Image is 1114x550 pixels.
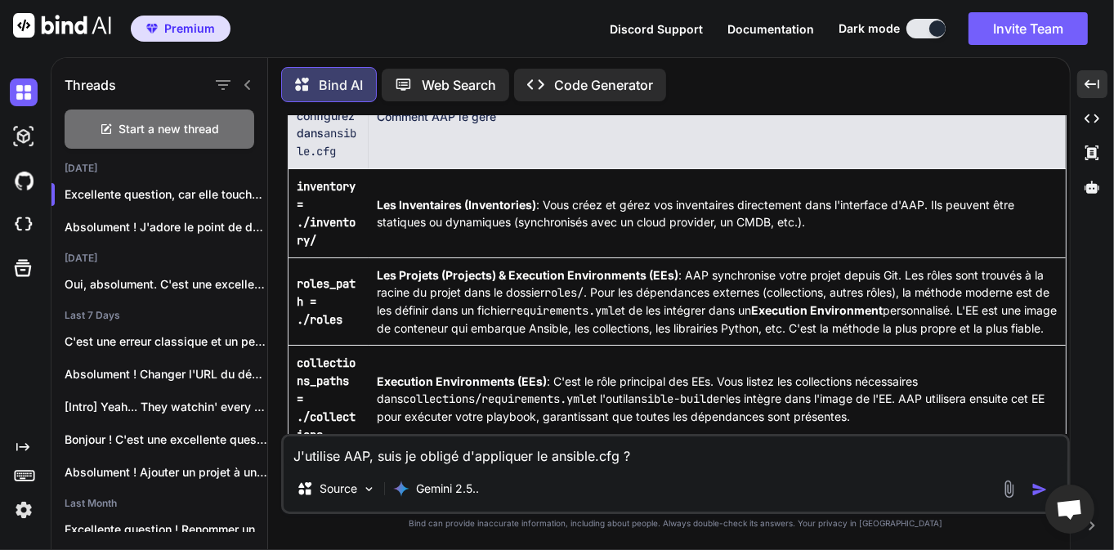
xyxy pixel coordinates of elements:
p: Web Search [422,75,496,95]
td: : Vous créez et gérez vos inventaires directement dans l'interface d'AAP. Ils peuvent être statiq... [369,169,1066,258]
span: Discord Support [610,22,703,36]
code: requirements.yml [510,303,615,318]
code: collections_paths = ./collections [297,355,356,442]
p: Bind can provide inaccurate information, including about people. Always double-check its answers.... [281,517,1070,530]
img: Gemini 2.5 Pro [393,481,409,497]
code: ansible.cfg [297,126,356,159]
code: ansible-builder [628,391,726,406]
p: [Intro] Yeah... They watchin' every move... Let... [65,399,267,415]
strong: Execution Environments (EEs) [377,374,547,388]
button: Discord Support [610,20,703,38]
p: Excellente question ! Renommer un Volume Logique... [65,521,267,538]
h2: [DATE] [51,252,267,265]
p: Bonjour ! C'est une excellente question qui... [65,432,267,448]
p: Oui, absolument. C'est une excellente id... [65,276,267,293]
code: collections/requirements.yml [403,391,586,406]
strong: Les Projets (Projects) & Execution Environments (EEs) [377,268,678,282]
h2: [DATE] [51,162,267,175]
p: Absolument ! Changer l'URL du dépôt distant... [65,366,267,382]
p: Code Generator [554,75,653,95]
button: Invite Team [969,12,1088,45]
td: : C'est le rôle principal des EEs. Vous listez les collections nécessaires dans et l'outil les in... [369,346,1066,453]
h1: Threads [65,75,116,95]
img: Pick Models [362,482,376,496]
img: darkChat [10,78,38,106]
td: : AAP synchronise votre projet depuis Git. Les rôles sont trouvés à la racine du projet dans le d... [369,258,1066,346]
span: Documentation [727,22,814,36]
img: darkAi-studio [10,123,38,150]
p: Absolument ! Ajouter un projet à une... [65,464,267,481]
th: Comment AAP le gère [369,65,1066,169]
img: Bind AI [13,13,111,38]
span: Premium [164,20,215,37]
span: Dark mode [839,20,900,37]
p: Absolument ! J'adore le point de départ.... [65,219,267,235]
img: settings [10,496,38,524]
p: Excellente question, car elle touche à l... [65,186,267,203]
h2: Last 7 Days [51,309,267,322]
code: inventory = ./inventory/ [297,179,362,248]
button: Documentation [727,20,814,38]
button: premiumPremium [131,16,230,42]
code: roles/ [544,285,584,300]
strong: Les Inventaires (Inventories) [377,198,536,212]
p: Bind AI [319,75,363,95]
code: roles_path = ./roles [297,276,356,327]
span: Start a new thread [119,121,220,137]
img: premium [146,24,158,34]
p: Source [320,481,357,497]
img: cloudideIcon [10,211,38,239]
img: githubDark [10,167,38,195]
img: attachment [1000,480,1018,499]
div: Ouvrir le chat [1045,485,1094,534]
img: icon [1031,481,1048,498]
h2: Last Month [51,497,267,510]
p: Gemini 2.5.. [416,481,479,497]
p: C'est une erreur classique et un peu... [65,333,267,350]
th: Ce que vous configurez dans [289,65,369,169]
strong: Execution Environment [751,303,883,317]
